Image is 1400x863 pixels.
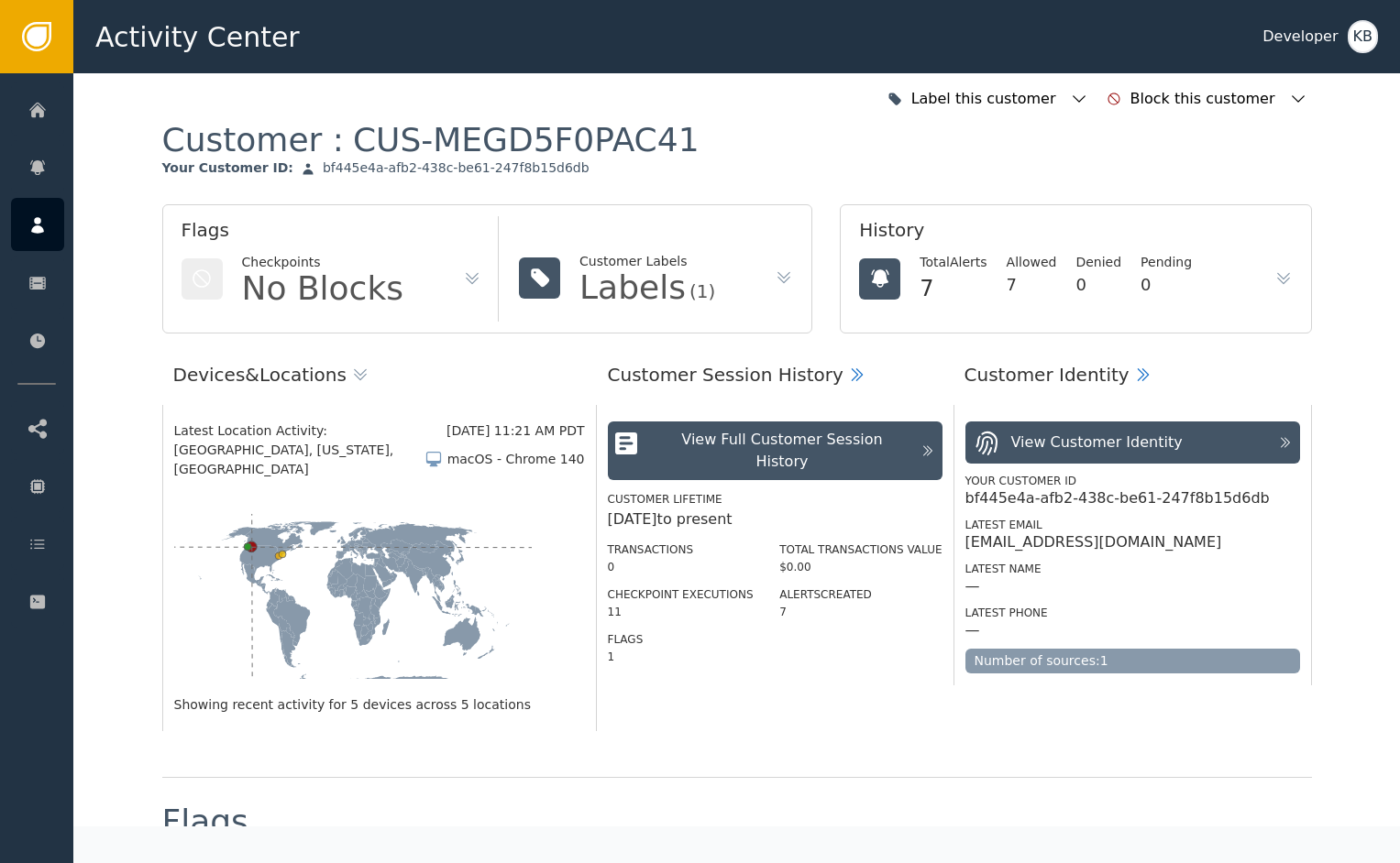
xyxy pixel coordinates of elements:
[608,508,943,530] div: [DATE] to present
[323,160,590,177] div: bf445e4a-afb2-438c-be61-247f8b15d6db
[162,160,293,177] div: Your Customer ID :
[174,441,424,479] span: [GEOGRAPHIC_DATA], [US_STATE], [GEOGRAPHIC_DATA]
[182,216,482,253] div: Flags
[608,604,754,620] div: 11
[579,271,686,304] div: Labels
[965,561,1300,577] div: Latest Name
[95,16,300,58] span: Activity Center
[608,559,754,575] div: 0
[965,649,1300,673] div: Number of sources: 1
[965,517,1300,533] div: Latest Email
[608,421,943,480] button: View Full Customer Session History
[579,252,715,271] div: Customer Labels
[779,559,942,575] div: $0.00
[173,361,347,388] div: Devices & Locations
[1141,272,1192,297] div: 0
[242,253,404,272] div: Checkpoints
[965,421,1300,464] button: View Customer Identity
[653,429,910,473] div: View Full Customer Session History
[965,577,980,595] div: —
[1075,253,1121,272] div: Denied
[242,272,404,305] div: No Blocks
[1007,272,1057,297] div: 7
[965,605,1300,621] div: Latest Phone
[779,588,872,601] label: Alerts Created
[1141,253,1192,272] div: Pending
[779,604,942,620] div: 7
[608,543,694,556] label: Transactions
[446,421,584,441] div: [DATE] 11:21 AM PDT
[1348,20,1378,53] button: KB
[447,450,585,469] div: macOS - Chrome 140
[1102,79,1312,119] button: Block this customer
[883,79,1093,119] button: Label this customer
[689,282,715,300] div: (1)
[174,421,447,441] div: Latest Location Activity:
[965,473,1300,489] div: Your Customer ID
[911,88,1061,110] div: Label this customer
[965,533,1222,552] div: [EMAIL_ADDRESS][DOMAIN_NAME]
[608,588,754,601] label: Checkpoint Executions
[1007,253,1057,272] div: Allowed
[920,272,987,305] div: 7
[1130,88,1280,110] div: Block this customer
[174,695,585,715] div: Showing recent activity for 5 devices across 5 locations
[608,361,843,388] div: Customer Session History
[608,493,722,506] label: Customer Lifetime
[1011,431,1183,453] div: View Customer Identity
[859,216,1292,253] div: History
[162,119,700,160] div: Customer :
[965,361,1130,388] div: Customer Identity
[920,253,987,272] div: Total Alerts
[353,119,700,160] div: CUS-MEGD5F0PAC41
[162,805,248,838] div: Flags
[608,633,644,646] label: Flags
[608,649,754,665] div: 1
[779,543,942,556] label: Total Transactions Value
[965,621,980,639] div: —
[1262,26,1338,48] div: Developer
[965,489,1270,508] div: bf445e4a-afb2-438c-be61-247f8b15d6db
[1075,272,1121,297] div: 0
